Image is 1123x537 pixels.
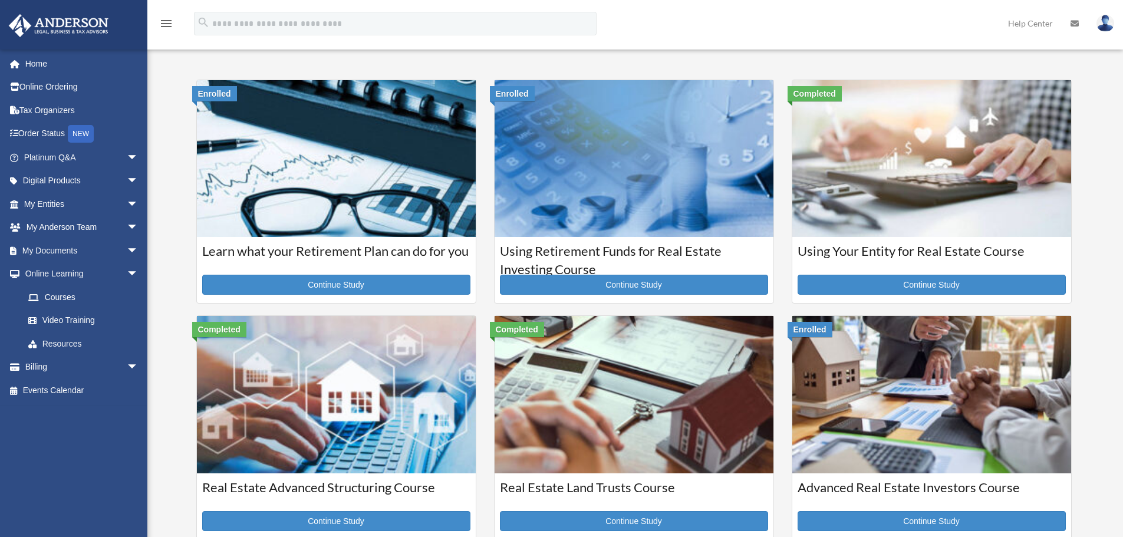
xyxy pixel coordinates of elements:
span: arrow_drop_down [127,355,150,380]
a: Order StatusNEW [8,122,156,146]
a: menu [159,21,173,31]
span: arrow_drop_down [127,262,150,286]
a: Continue Study [798,511,1066,531]
a: Digital Productsarrow_drop_down [8,169,156,193]
a: Tax Organizers [8,98,156,122]
a: Resources [17,332,156,355]
a: Continue Study [202,511,470,531]
span: arrow_drop_down [127,239,150,263]
h3: Using Your Entity for Real Estate Course [798,242,1066,272]
h3: Using Retirement Funds for Real Estate Investing Course [500,242,768,272]
a: Home [8,52,156,75]
a: Continue Study [500,511,768,531]
div: NEW [68,125,94,143]
div: Enrolled [192,86,237,101]
div: Completed [192,322,246,337]
img: User Pic [1096,15,1114,32]
img: Anderson Advisors Platinum Portal [5,14,112,37]
span: arrow_drop_down [127,146,150,170]
a: Continue Study [500,275,768,295]
a: Billingarrow_drop_down [8,355,156,379]
a: Online Learningarrow_drop_down [8,262,156,286]
div: Completed [490,322,544,337]
a: Courses [17,285,150,309]
h3: Learn what your Retirement Plan can do for you [202,242,470,272]
i: search [197,16,210,29]
a: Events Calendar [8,378,156,402]
a: My Anderson Teamarrow_drop_down [8,216,156,239]
span: arrow_drop_down [127,169,150,193]
span: arrow_drop_down [127,216,150,240]
a: Continue Study [798,275,1066,295]
a: Video Training [17,309,156,332]
h3: Advanced Real Estate Investors Course [798,479,1066,508]
a: Continue Study [202,275,470,295]
div: Enrolled [490,86,535,101]
span: arrow_drop_down [127,192,150,216]
i: menu [159,17,173,31]
h3: Real Estate Land Trusts Course [500,479,768,508]
h3: Real Estate Advanced Structuring Course [202,479,470,508]
a: My Documentsarrow_drop_down [8,239,156,262]
a: Platinum Q&Aarrow_drop_down [8,146,156,169]
a: My Entitiesarrow_drop_down [8,192,156,216]
a: Online Ordering [8,75,156,99]
div: Completed [788,86,842,101]
div: Enrolled [788,322,832,337]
